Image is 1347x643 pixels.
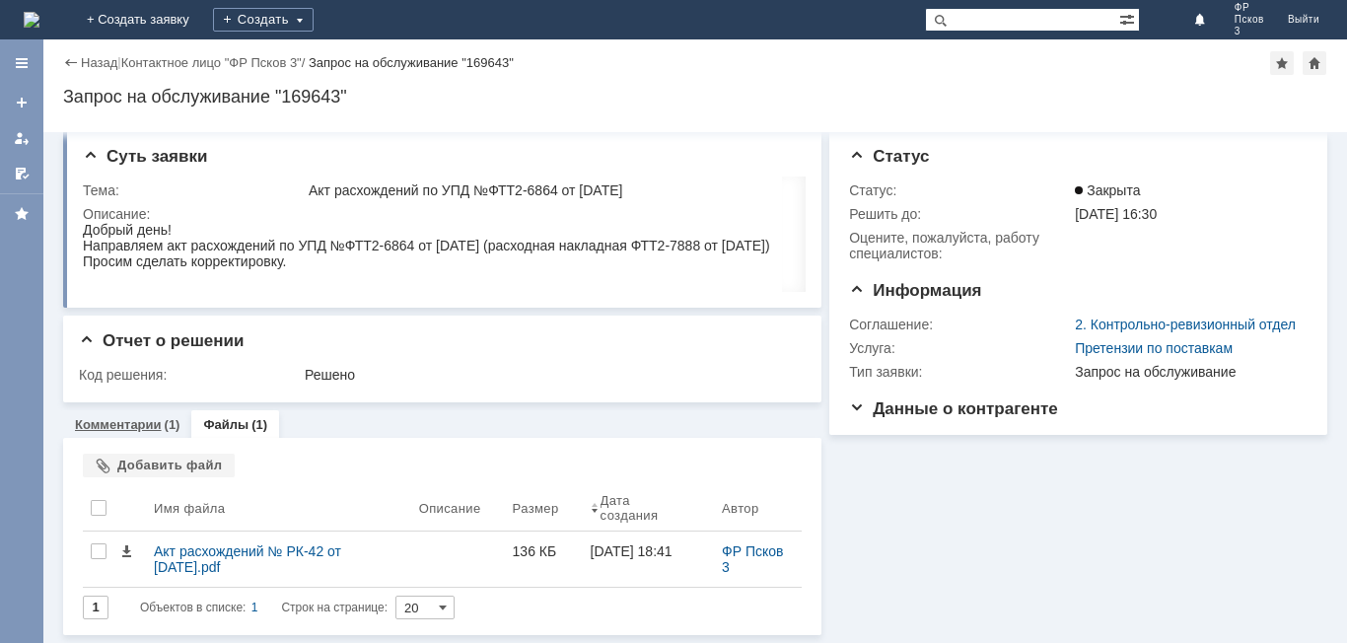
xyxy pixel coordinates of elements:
[849,281,981,300] span: Информация
[83,147,207,166] span: Суть заявки
[849,147,929,166] span: Статус
[24,12,39,28] a: Перейти на домашнюю страницу
[722,543,787,575] a: ФР Псков 3
[6,158,37,189] a: Мои согласования
[1270,51,1294,75] div: Добавить в избранное
[513,501,559,516] div: Размер
[121,55,302,70] a: Контактное лицо "ФР Псков 3"
[513,543,575,559] div: 136 КБ
[140,601,246,614] span: Объектов в списке:
[601,493,690,523] div: Дата создания
[121,55,309,70] div: /
[203,417,248,432] a: Файлы
[309,55,514,70] div: Запрос на обслуживание "169643"
[83,206,799,222] div: Описание:
[154,501,225,516] div: Имя файла
[165,417,180,432] div: (1)
[849,317,1071,332] div: Соглашение:
[154,543,403,575] div: Акт расхождений № РК-42 от [DATE].pdf
[213,8,314,32] div: Создать
[79,367,301,383] div: Код решения:
[24,12,39,28] img: logo
[251,596,258,619] div: 1
[117,54,120,69] div: |
[419,501,481,516] div: Описание
[849,206,1071,222] div: Решить до:
[83,182,305,198] div: Тема:
[722,501,759,516] div: Автор
[849,364,1071,380] div: Тип заявки:
[6,87,37,118] a: Создать заявку
[1075,182,1140,198] span: Закрыта
[309,182,795,198] div: Акт расхождений по УПД №ФТТ2-6864 от [DATE]
[849,399,1058,418] span: Данные о контрагенте
[849,340,1071,356] div: Услуга:
[118,543,134,559] span: Скачать файл
[1075,364,1299,380] div: Запрос на обслуживание
[75,417,162,432] a: Комментарии
[81,55,117,70] a: Назад
[849,230,1071,261] div: Oцените, пожалуйста, работу специалистов:
[251,417,267,432] div: (1)
[305,367,795,383] div: Решено
[1119,9,1139,28] span: Расширенный поиск
[146,485,411,532] th: Имя файла
[6,122,37,154] a: Мои заявки
[1235,14,1264,26] span: Псков
[63,87,1327,107] div: Запрос на обслуживание "169643"
[140,596,388,619] i: Строк на странице:
[714,485,802,532] th: Автор
[1075,206,1157,222] span: [DATE] 16:30
[1075,340,1233,356] a: Претензии по поставкам
[1235,26,1264,37] span: 3
[583,485,714,532] th: Дата создания
[505,485,583,532] th: Размер
[1303,51,1326,75] div: Сделать домашней страницей
[591,543,673,559] div: [DATE] 18:41
[849,182,1071,198] div: Статус:
[1075,317,1296,332] a: 2. Контрольно-ревизионный отдел
[1235,2,1264,14] span: ФР
[79,331,244,350] span: Отчет о решении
